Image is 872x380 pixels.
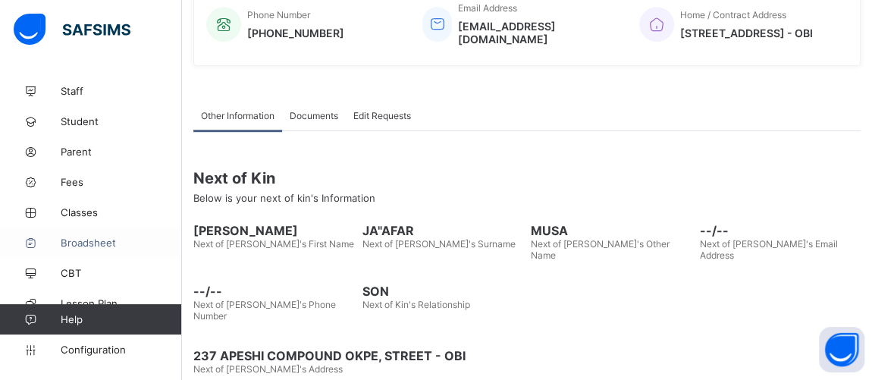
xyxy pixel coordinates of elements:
span: Edit Requests [353,110,411,121]
span: Help [61,313,181,325]
img: safsims [14,14,130,46]
span: [PHONE_NUMBER] [247,27,344,39]
span: --/-- [700,223,861,238]
span: Configuration [61,344,181,356]
span: Home / Contract Address [680,9,786,20]
span: Staff [61,85,182,97]
span: MUSA [531,223,692,238]
span: Next of [PERSON_NAME]'s Other Name [531,238,670,261]
span: Fees [61,176,182,188]
span: Next of [PERSON_NAME]'s First Name [193,238,354,250]
span: Next of [PERSON_NAME]'s Email Address [700,238,838,261]
span: Phone Number [247,9,310,20]
span: Broadsheet [61,237,182,249]
span: Next of Kin's Relationship [362,299,470,310]
span: Parent [61,146,182,158]
span: CBT [61,267,182,279]
span: Classes [61,206,182,218]
span: SON [362,284,524,299]
span: [PERSON_NAME] [193,223,355,238]
span: [STREET_ADDRESS] - OBI [680,27,813,39]
span: [EMAIL_ADDRESS][DOMAIN_NAME] [458,20,616,46]
span: Other Information [201,110,274,121]
span: Next of [PERSON_NAME]'s Phone Number [193,299,336,322]
span: Email Address [458,2,517,14]
span: 237 APESHI COMPOUND OKPE, STREET - OBI [193,348,861,363]
span: Next of Kin [193,169,861,187]
span: Next of [PERSON_NAME]'s Address [193,363,343,375]
button: Open asap [819,327,864,372]
span: Lesson Plan [61,297,182,309]
span: JA"AFAR [362,223,524,238]
span: Documents [290,110,338,121]
span: --/-- [193,284,355,299]
span: Student [61,115,182,127]
span: Next of [PERSON_NAME]'s Surname [362,238,516,250]
span: Below is your next of kin's Information [193,192,375,204]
